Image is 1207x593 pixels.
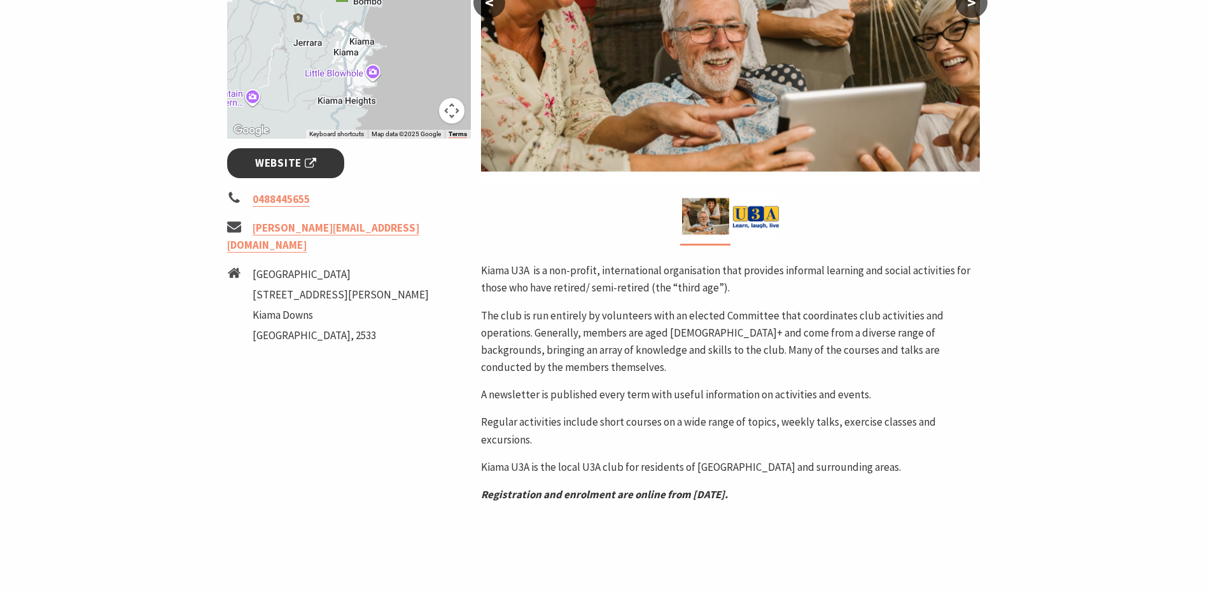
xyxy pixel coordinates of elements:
button: Map camera controls [439,98,464,123]
strong: Registration and enrolment are online from [DATE]. [481,487,728,501]
a: [PERSON_NAME][EMAIL_ADDRESS][DOMAIN_NAME] [227,221,419,253]
button: Keyboard shortcuts [309,130,364,139]
li: [GEOGRAPHIC_DATA] [253,266,429,283]
a: Website [227,148,345,178]
p: Regular activities include short courses on a wide range of topics, weekly talks, exercise classe... [481,414,980,448]
p: Kiama U3A is the local U3A club for residents of [GEOGRAPHIC_DATA] and surrounding areas. [481,459,980,476]
p: The club is run entirely by volunteers with an elected Committee that coordinates club activities... [481,307,980,377]
span: Map data ©2025 Google [372,130,441,137]
a: Terms (opens in new tab) [449,130,467,138]
p: A newsletter is published every term with useful information on activities and events. [481,386,980,403]
li: [GEOGRAPHIC_DATA], 2533 [253,327,429,344]
span: Website [255,155,316,172]
a: 0488445655 [253,192,310,207]
li: Kiama Downs [253,307,429,324]
li: [STREET_ADDRESS][PERSON_NAME] [253,286,429,303]
a: Open this area in Google Maps (opens a new window) [230,122,272,139]
img: Google [230,122,272,139]
p: Kiama U3A is a non-profit, international organisation that provides informal learning and social ... [481,262,980,296]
